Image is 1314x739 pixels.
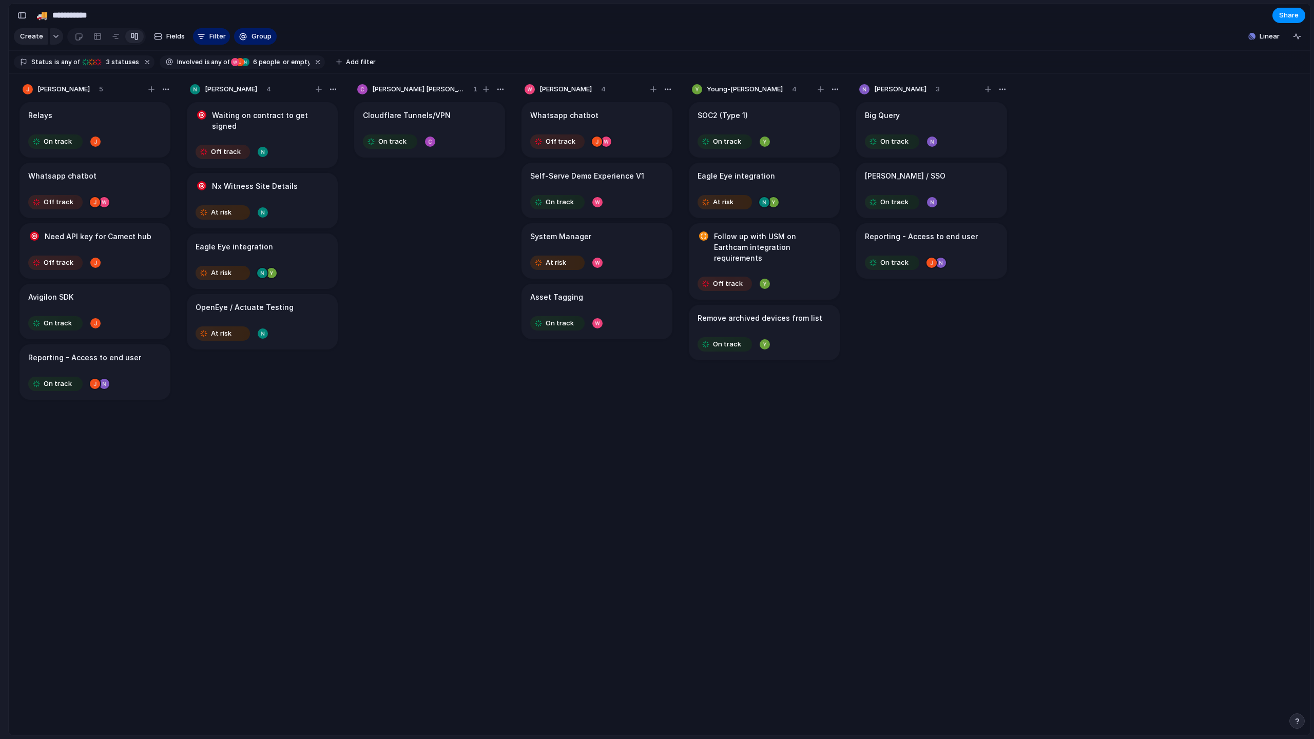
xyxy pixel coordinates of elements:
button: On track [695,133,755,150]
div: Remove archived devices from listOn track [689,305,840,360]
span: Off track [44,258,73,268]
button: On track [528,194,587,210]
h1: Nx Witness Site Details [212,181,298,192]
h1: Self-Serve Demo Experience V1 [530,170,644,182]
button: Add filter [330,55,382,69]
span: any of [210,57,230,67]
h1: OpenEye / Actuate Testing [196,302,294,313]
h1: Avigilon SDK [28,291,73,303]
button: Off track [26,255,85,271]
span: [PERSON_NAME] [37,84,90,94]
span: On track [546,318,574,328]
div: Follow up with USM on Earthcam integration requirementsOff track [689,223,840,300]
span: At risk [713,197,733,207]
h1: Reporting - Access to end user [865,231,978,242]
span: Create [20,31,43,42]
div: [PERSON_NAME] / SSOOn track [856,163,1007,218]
button: On track [862,133,922,150]
button: At risk [695,194,755,210]
h1: Whatsapp chatbot [28,170,96,182]
button: On track [528,315,587,332]
span: Off track [713,279,743,289]
span: On track [713,339,741,349]
div: System ManagerAt risk [521,223,672,279]
span: On track [880,197,909,207]
button: On track [360,133,420,150]
span: 3 [103,58,111,66]
span: On track [713,137,741,147]
div: Big QueryOn track [856,102,1007,158]
button: Group [234,28,277,45]
h1: Follow up with USM on Earthcam integration requirements [714,231,831,263]
button: Off track [193,144,253,160]
h1: SOC2 (Type 1) [698,110,748,121]
div: 🚚 [36,8,48,22]
button: 6 peopleor empty [230,56,312,68]
div: Waiting on contract to get signedOff track [187,102,338,168]
span: [PERSON_NAME] [PERSON_NAME] [372,84,464,94]
h1: Whatsapp chatbot [530,110,598,121]
span: 3 [936,84,940,94]
button: On track [695,336,755,353]
button: At risk [193,204,253,221]
span: On track [880,137,909,147]
span: any of [60,57,80,67]
span: On track [546,197,574,207]
button: Create [14,28,48,45]
span: or empty [281,57,310,67]
span: On track [44,379,72,389]
button: Share [1272,8,1305,23]
span: Share [1279,10,1299,21]
div: Asset TaggingOn track [521,284,672,339]
button: Off track [26,194,85,210]
span: Group [252,31,272,42]
span: is [54,57,60,67]
button: isany of [52,56,82,68]
h1: Asset Tagging [530,291,583,303]
span: Status [31,57,52,67]
span: Linear [1260,31,1280,42]
span: On track [880,258,909,268]
div: Eagle Eye integrationAt risk [187,234,338,289]
span: 4 [266,84,271,94]
span: Add filter [346,57,376,67]
span: 1 [473,84,477,94]
button: On track [26,133,85,150]
h1: Eagle Eye integration [196,241,273,252]
button: Off track [695,276,755,292]
span: Young-[PERSON_NAME] [707,84,783,94]
button: On track [862,255,922,271]
div: OpenEye / Actuate TestingAt risk [187,294,338,349]
div: Nx Witness Site DetailsAt risk [187,173,338,228]
span: Off track [44,197,73,207]
button: 🚚 [34,7,50,24]
div: Eagle Eye integrationAt risk [689,163,840,218]
span: [PERSON_NAME] [205,84,257,94]
div: Self-Serve Demo Experience V1On track [521,163,672,218]
span: 4 [601,84,606,94]
span: Filter [209,31,226,42]
span: 5 [99,84,103,94]
button: Off track [528,133,587,150]
button: At risk [193,265,253,281]
button: On track [862,194,922,210]
span: statuses [103,57,139,67]
button: Fields [150,28,189,45]
h1: Need API key for Camect hub [45,231,151,242]
button: On track [26,376,85,392]
div: Need API key for Camect hubOff track [20,223,170,279]
span: At risk [211,268,231,278]
span: [PERSON_NAME] [874,84,926,94]
span: Involved [177,57,203,67]
div: Avigilon SDKOn track [20,284,170,339]
div: Whatsapp chatbotOff track [521,102,672,158]
span: [PERSON_NAME] [539,84,592,94]
span: On track [44,137,72,147]
div: Cloudflare Tunnels/VPNOn track [354,102,505,158]
h1: [PERSON_NAME] / SSO [865,170,945,182]
button: Filter [193,28,230,45]
div: Whatsapp chatbotOff track [20,163,170,218]
span: At risk [211,207,231,218]
h1: Big Query [865,110,900,121]
span: 4 [792,84,797,94]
